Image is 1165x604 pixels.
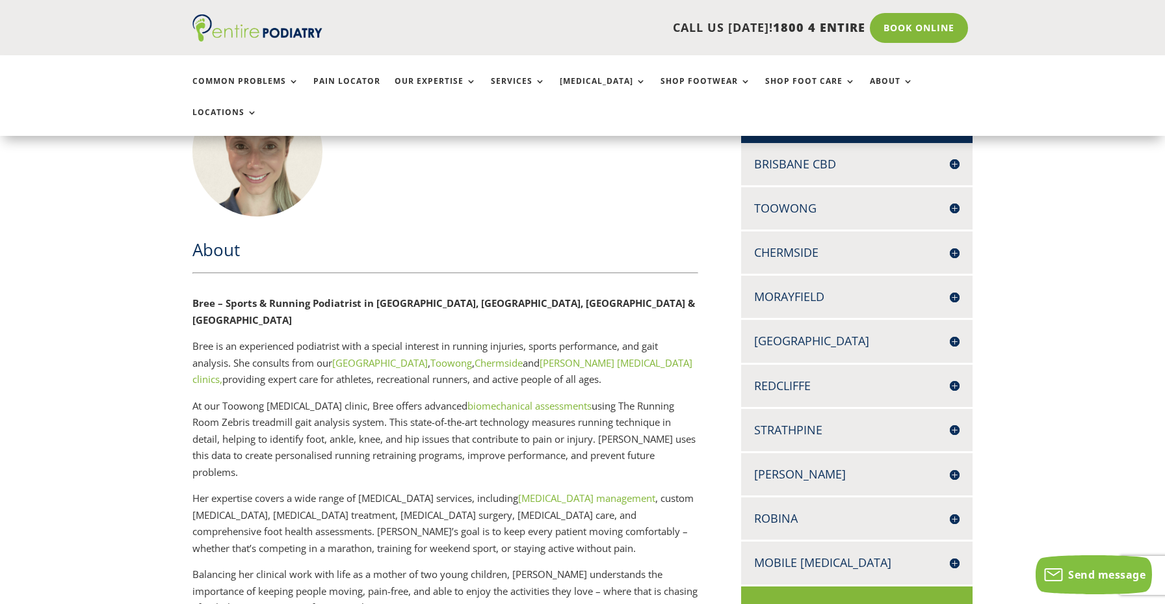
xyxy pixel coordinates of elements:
h2: About [192,238,698,268]
h4: Brisbane CBD [754,156,960,172]
a: Locations [192,108,257,136]
p: Bree is an experienced podiatrist with a special interest in running injuries, sports performance... [192,338,698,398]
a: [MEDICAL_DATA] [560,77,646,105]
span: Send message [1068,568,1145,582]
p: At our Toowong [MEDICAL_DATA] clinic, Bree offers advanced using The Running Room Zebris treadmil... [192,398,698,491]
a: [GEOGRAPHIC_DATA] [332,356,428,369]
a: Entire Podiatry [192,31,322,44]
h4: Mobile [MEDICAL_DATA] [754,555,960,571]
a: Pain Locator [313,77,380,105]
img: Bree Johnston Podiatrist at Entire Podiatry Chermside, Toowong, Brisbane City, Morayfield [192,86,322,217]
a: Services [491,77,545,105]
a: [MEDICAL_DATA] management [518,492,655,505]
a: Book Online [870,13,968,43]
span: 1800 4 ENTIRE [773,20,865,35]
h4: Morayfield [754,289,960,305]
h4: Strathpine [754,422,960,438]
a: Chermside [475,356,523,369]
h4: [GEOGRAPHIC_DATA] [754,333,960,349]
a: Toowong [430,356,472,369]
strong: Bree – Sports & Running Podiatrist in [GEOGRAPHIC_DATA], [GEOGRAPHIC_DATA], [GEOGRAPHIC_DATA] & [... [192,296,695,326]
h4: Toowong [754,200,960,217]
p: CALL US [DATE]! [373,20,865,36]
h4: Robina [754,510,960,527]
h4: Redcliffe [754,378,960,394]
p: Her expertise covers a wide range of [MEDICAL_DATA] services, including , custom [MEDICAL_DATA], ... [192,490,698,566]
a: Shop Foot Care [765,77,856,105]
a: About [870,77,913,105]
a: Common Problems [192,77,299,105]
a: Our Expertise [395,77,477,105]
h4: [PERSON_NAME] [754,466,960,482]
h4: Chermside [754,244,960,261]
a: biomechanical assessments [467,399,592,412]
a: Shop Footwear [661,77,751,105]
button: Send message [1036,555,1152,594]
img: logo (1) [192,14,322,42]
